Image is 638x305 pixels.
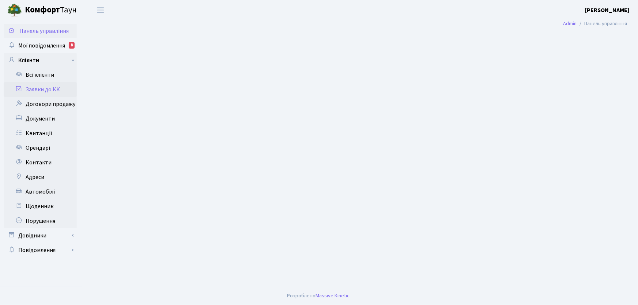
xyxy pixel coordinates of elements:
b: [PERSON_NAME] [585,6,629,14]
a: Мої повідомлення8 [4,38,77,53]
li: Панель управління [577,20,627,28]
a: Повідомлення [4,243,77,258]
a: [PERSON_NAME] [585,6,629,15]
a: Довідники [4,228,77,243]
a: Орендарі [4,141,77,155]
button: Переключити навігацію [91,4,110,16]
a: Всі клієнти [4,68,77,82]
a: Автомобілі [4,184,77,199]
a: Документи [4,111,77,126]
a: Заявки до КК [4,82,77,97]
span: Мої повідомлення [18,42,65,50]
img: logo.png [7,3,22,18]
nav: breadcrumb [552,16,638,31]
a: Massive Kinetic [316,292,350,300]
span: Панель управління [19,27,69,35]
b: Комфорт [25,4,60,16]
span: Таун [25,4,77,16]
div: Розроблено . [287,292,351,300]
a: Квитанції [4,126,77,141]
a: Клієнти [4,53,77,68]
a: Щоденник [4,199,77,214]
div: 8 [69,42,75,49]
a: Панель управління [4,24,77,38]
a: Admin [563,20,577,27]
a: Адреси [4,170,77,184]
a: Контакти [4,155,77,170]
a: Порушення [4,214,77,228]
a: Договори продажу [4,97,77,111]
